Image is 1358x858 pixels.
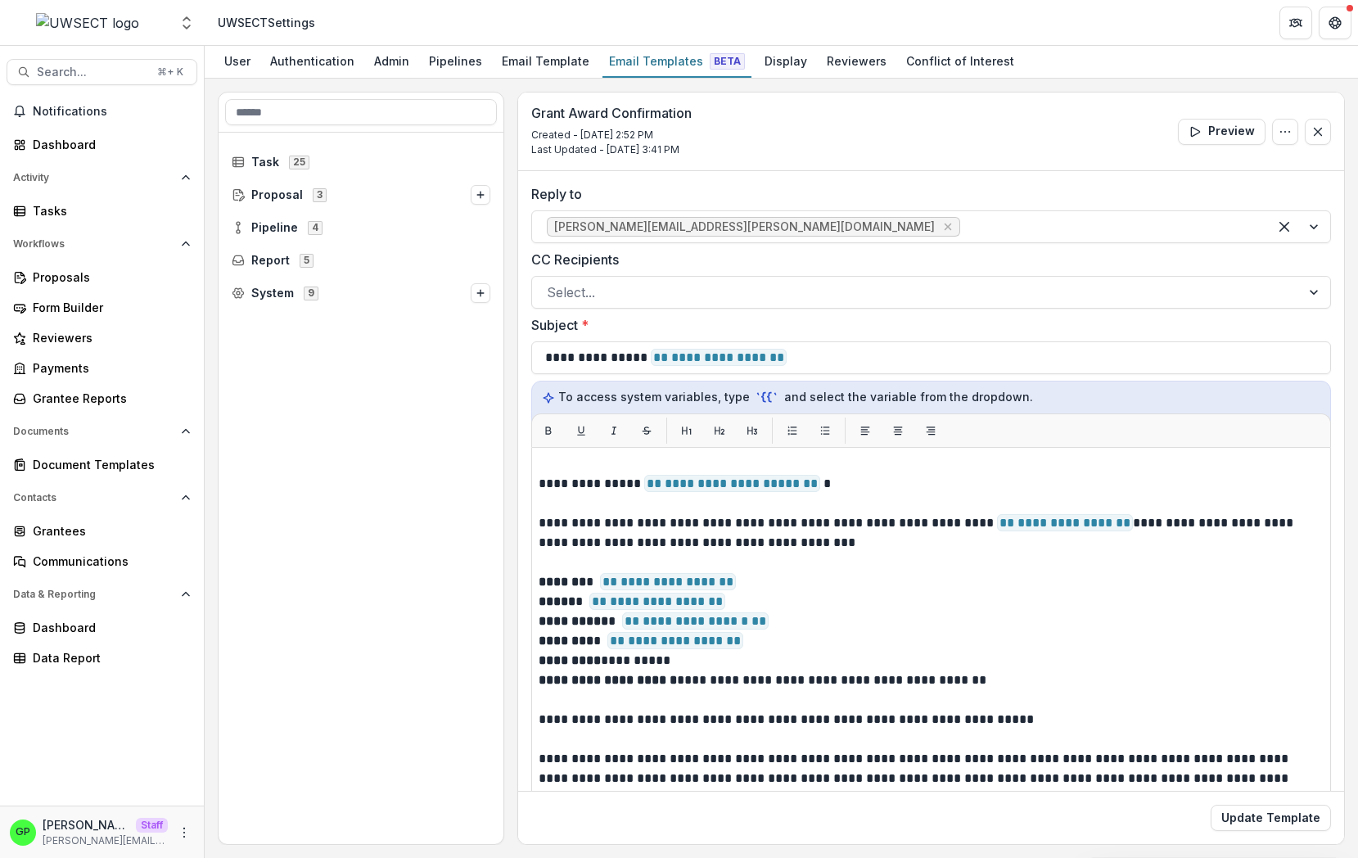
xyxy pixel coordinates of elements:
[7,418,197,445] button: Open Documents
[634,418,660,444] button: Strikethrough
[251,156,279,169] span: Task
[7,197,197,224] a: Tasks
[251,254,290,268] span: Report
[33,136,184,153] div: Dashboard
[7,165,197,191] button: Open Activity
[33,105,191,119] span: Notifications
[7,324,197,351] a: Reviewers
[674,418,700,444] button: H1
[304,287,318,300] span: 9
[33,649,184,666] div: Data Report
[706,418,733,444] button: H2
[289,156,309,169] span: 25
[531,315,1321,335] label: Subject
[1272,119,1298,145] button: Options
[7,354,197,382] a: Payments
[33,299,184,316] div: Form Builder
[1211,805,1331,831] button: Update Template
[739,418,765,444] button: H3
[7,231,197,257] button: Open Workflows
[422,46,489,78] a: Pipelines
[940,219,956,235] div: Remove scott.umbel@uwsect.org
[7,614,197,641] a: Dashboard
[264,46,361,78] a: Authentication
[531,184,1321,204] label: Reply to
[495,46,596,78] a: Email Template
[7,548,197,575] a: Communications
[368,49,416,73] div: Admin
[218,46,257,78] a: User
[43,816,129,833] p: [PERSON_NAME]
[43,833,168,848] p: [PERSON_NAME][EMAIL_ADDRESS][DOMAIN_NAME]
[758,49,814,73] div: Display
[33,456,184,473] div: Document Templates
[251,221,298,235] span: Pipeline
[225,214,497,241] div: Pipeline4
[33,359,184,377] div: Payments
[13,172,174,183] span: Activity
[225,280,497,306] div: System9Options
[7,485,197,511] button: Open Contacts
[900,49,1021,73] div: Conflict of Interest
[16,827,30,838] div: Griffin Perry
[1305,119,1331,145] button: Close
[218,49,257,73] div: User
[251,188,303,202] span: Proposal
[174,823,194,842] button: More
[308,221,323,234] span: 4
[313,188,327,201] span: 3
[7,131,197,158] a: Dashboard
[602,46,751,78] a: Email Templates Beta
[7,294,197,321] a: Form Builder
[918,418,944,444] button: Align right
[33,329,184,346] div: Reviewers
[542,388,1320,406] p: To access system variables, type and select the variable from the dropdown.
[554,220,935,234] span: [PERSON_NAME][EMAIL_ADDRESS][PERSON_NAME][DOMAIN_NAME]
[13,426,174,437] span: Documents
[812,418,838,444] button: List
[218,14,315,31] div: UWSECT Settings
[33,553,184,570] div: Communications
[900,46,1021,78] a: Conflict of Interest
[531,128,692,142] p: Created - [DATE] 2:52 PM
[820,49,893,73] div: Reviewers
[36,13,139,33] img: UWSECT logo
[531,142,692,157] p: Last Updated - [DATE] 3:41 PM
[7,517,197,544] a: Grantees
[601,418,627,444] button: Italic
[13,492,174,504] span: Contacts
[7,385,197,412] a: Grantee Reports
[211,11,322,34] nav: breadcrumb
[535,418,562,444] button: Bold
[33,390,184,407] div: Grantee Reports
[568,418,594,444] button: Underline
[175,7,198,39] button: Open entity switcher
[13,589,174,600] span: Data & Reporting
[471,283,490,303] button: Options
[154,63,187,81] div: ⌘ + K
[33,202,184,219] div: Tasks
[531,106,692,121] h3: Grant Award Confirmation
[885,418,911,444] button: Align center
[471,185,490,205] button: Options
[225,149,497,175] div: Task25
[33,522,184,540] div: Grantees
[1319,7,1351,39] button: Get Help
[7,581,197,607] button: Open Data & Reporting
[225,182,497,208] div: Proposal3Options
[602,49,751,73] div: Email Templates
[753,389,781,406] code: `{{`
[251,287,294,300] span: System
[1271,214,1297,240] div: Clear selected options
[7,98,197,124] button: Notifications
[1178,119,1266,145] button: Preview
[13,238,174,250] span: Workflows
[422,49,489,73] div: Pipelines
[852,418,878,444] button: Align left
[33,269,184,286] div: Proposals
[495,49,596,73] div: Email Template
[37,65,147,79] span: Search...
[264,49,361,73] div: Authentication
[7,644,197,671] a: Data Report
[368,46,416,78] a: Admin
